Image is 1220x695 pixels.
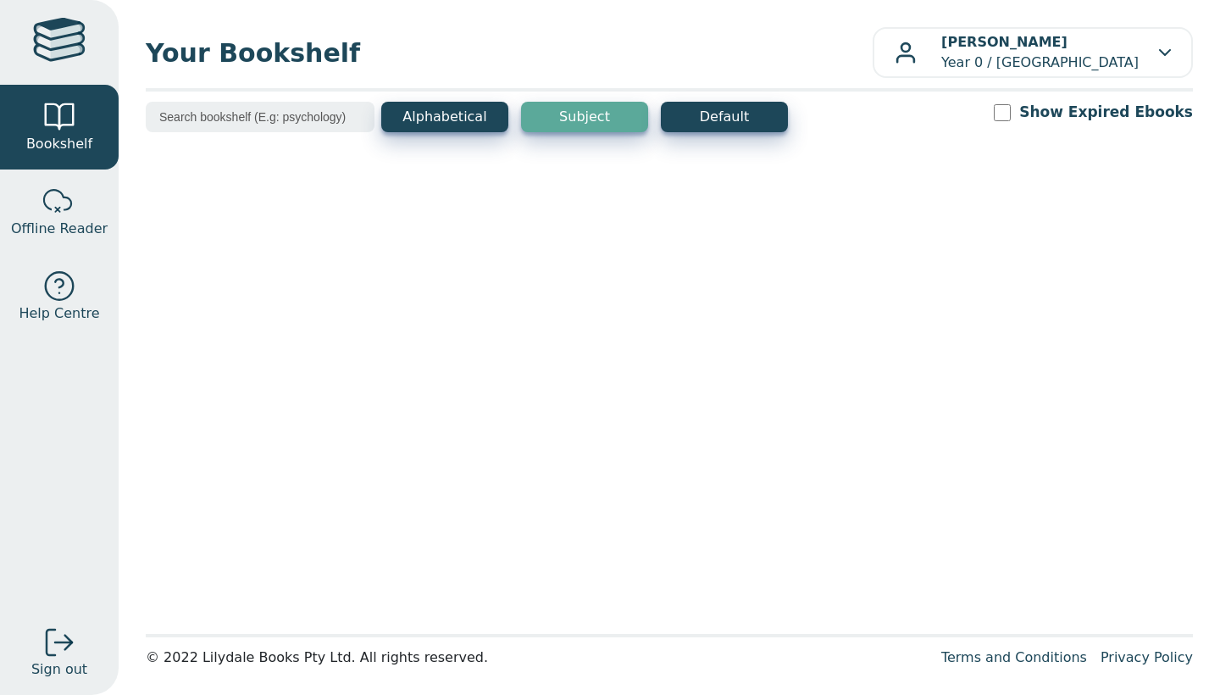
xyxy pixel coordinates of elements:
[1019,102,1193,123] label: Show Expired Ebooks
[146,34,873,72] span: Your Bookshelf
[146,102,374,132] input: Search bookshelf (E.g: psychology)
[521,102,648,132] button: Subject
[381,102,508,132] button: Alphabetical
[31,659,87,680] span: Sign out
[661,102,788,132] button: Default
[11,219,108,239] span: Offline Reader
[941,32,1139,73] p: Year 0 / [GEOGRAPHIC_DATA]
[26,134,92,154] span: Bookshelf
[873,27,1193,78] button: [PERSON_NAME]Year 0 / [GEOGRAPHIC_DATA]
[941,649,1087,665] a: Terms and Conditions
[146,648,928,668] div: © 2022 Lilydale Books Pty Ltd. All rights reserved.
[19,303,99,324] span: Help Centre
[1101,649,1193,665] a: Privacy Policy
[941,34,1067,50] b: [PERSON_NAME]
